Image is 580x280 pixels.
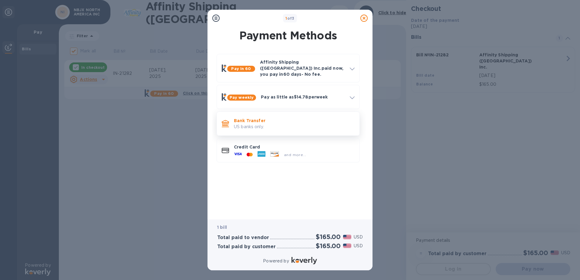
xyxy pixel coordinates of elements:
img: USD [343,244,351,248]
h3: Total paid to vendor [217,235,269,241]
p: US banks only. [234,124,355,130]
p: Pay as little as $14.78 per week [261,94,345,100]
p: USD [354,243,363,249]
b: Pay in 60 [231,66,251,71]
p: Bank Transfer [234,118,355,124]
b: 1 bill [217,225,227,230]
img: USD [343,235,351,239]
span: 1 [285,16,287,21]
span: and more... [284,152,306,157]
h2: $165.00 [316,242,341,250]
b: Pay weekly [230,95,254,100]
p: Affinity Shipping ([GEOGRAPHIC_DATA]) Inc. paid now, you pay in 60 days - No fee. [260,59,345,77]
p: Credit Card [234,144,355,150]
img: Logo [292,257,317,264]
h2: $165.00 [316,233,341,241]
h3: Total paid by customer [217,244,276,250]
p: USD [354,234,363,240]
b: of 3 [285,16,295,21]
h1: Payment Methods [215,29,361,42]
p: Powered by [263,258,289,264]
